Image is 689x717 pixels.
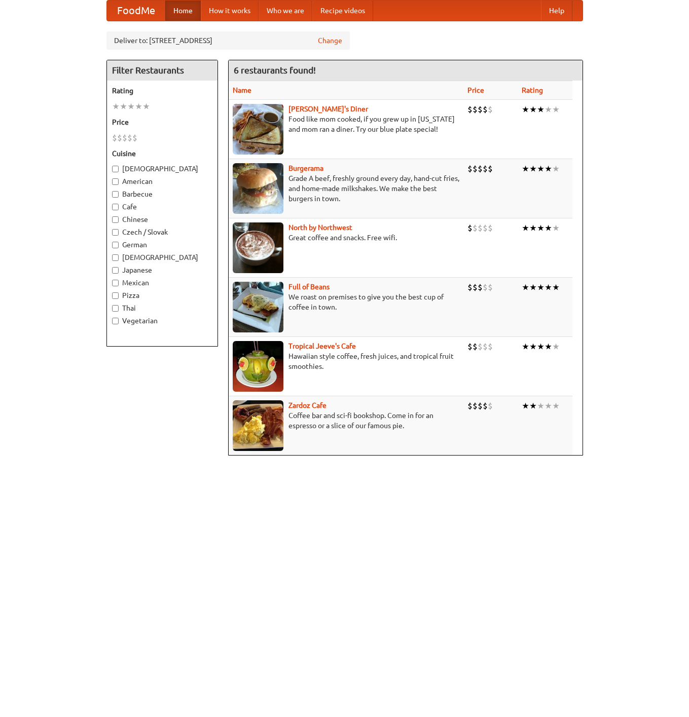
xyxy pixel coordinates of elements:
[122,132,127,143] li: $
[522,341,529,352] li: ★
[112,189,212,199] label: Barbecue
[288,283,330,291] a: Full of Beans
[545,222,552,234] li: ★
[233,114,459,134] p: Food like mom cooked, if you grew up in [US_STATE] and mom ran a diner. Try our blue plate special!
[467,282,473,293] li: $
[112,303,212,313] label: Thai
[233,222,283,273] img: north.jpg
[112,290,212,300] label: Pizza
[233,104,283,155] img: sallys.jpg
[142,101,150,112] li: ★
[467,400,473,411] li: $
[522,222,529,234] li: ★
[537,282,545,293] li: ★
[312,1,373,21] a: Recipe videos
[288,164,323,172] a: Burgerama
[165,1,201,21] a: Home
[112,204,119,210] input: Cafe
[112,240,212,250] label: German
[473,400,478,411] li: $
[478,341,483,352] li: $
[467,222,473,234] li: $
[112,292,119,299] input: Pizza
[112,227,212,237] label: Czech / Slovak
[233,86,251,94] a: Name
[112,117,212,127] h5: Price
[488,163,493,174] li: $
[478,104,483,115] li: $
[288,342,356,350] a: Tropical Jeeve's Cafe
[233,163,283,214] img: burgerama.jpg
[112,305,119,312] input: Thai
[545,282,552,293] li: ★
[552,222,560,234] li: ★
[127,132,132,143] li: $
[488,282,493,293] li: $
[233,400,283,451] img: zardoz.jpg
[112,164,212,174] label: [DEMOGRAPHIC_DATA]
[112,265,212,275] label: Japanese
[112,242,119,248] input: German
[522,163,529,174] li: ★
[529,163,537,174] li: ★
[259,1,312,21] a: Who we are
[537,104,545,115] li: ★
[120,101,127,112] li: ★
[233,173,459,204] p: Grade A beef, freshly ground every day, hand-cut fries, and home-made milkshakes. We make the bes...
[522,400,529,411] li: ★
[529,222,537,234] li: ★
[529,104,537,115] li: ★
[112,229,119,236] input: Czech / Slovak
[522,282,529,293] li: ★
[478,400,483,411] li: $
[135,101,142,112] li: ★
[112,278,212,288] label: Mexican
[107,60,217,81] h4: Filter Restaurants
[473,163,478,174] li: $
[288,223,352,232] a: North by Northwest
[467,163,473,174] li: $
[483,400,488,411] li: $
[552,163,560,174] li: ★
[288,401,327,409] a: Zardoz Cafe
[473,282,478,293] li: $
[478,163,483,174] li: $
[545,400,552,411] li: ★
[201,1,259,21] a: How it works
[522,86,543,94] a: Rating
[112,214,212,224] label: Chinese
[552,104,560,115] li: ★
[488,222,493,234] li: $
[545,104,552,115] li: ★
[112,216,119,223] input: Chinese
[112,202,212,212] label: Cafe
[467,86,484,94] a: Price
[488,104,493,115] li: $
[478,222,483,234] li: $
[488,400,493,411] li: $
[233,282,283,332] img: beans.jpg
[537,400,545,411] li: ★
[233,233,459,243] p: Great coffee and snacks. Free wifi.
[473,104,478,115] li: $
[478,282,483,293] li: $
[106,31,350,50] div: Deliver to: [STREET_ADDRESS]
[233,341,283,392] img: jeeves.jpg
[127,101,135,112] li: ★
[112,280,119,286] input: Mexican
[112,148,212,159] h5: Cuisine
[112,101,120,112] li: ★
[112,178,119,185] input: American
[233,410,459,431] p: Coffee bar and sci-fi bookshop. Come in for an espresso or a slice of our famous pie.
[488,341,493,352] li: $
[545,341,552,352] li: ★
[483,104,488,115] li: $
[529,282,537,293] li: ★
[473,222,478,234] li: $
[537,222,545,234] li: ★
[132,132,137,143] li: $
